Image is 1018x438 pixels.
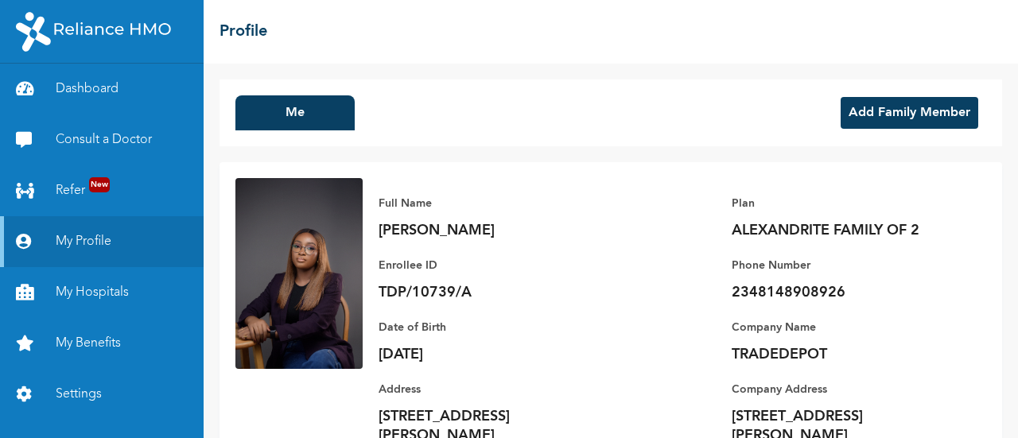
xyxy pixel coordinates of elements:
p: Company Name [732,318,954,337]
span: New [89,177,110,192]
button: Add Family Member [841,97,978,129]
p: 2348148908926 [732,283,954,302]
p: TDP/10739/A [379,283,601,302]
img: RelianceHMO's Logo [16,12,171,52]
p: Full Name [379,194,601,213]
p: Company Address [732,380,954,399]
p: Phone Number [732,256,954,275]
p: Address [379,380,601,399]
p: Date of Birth [379,318,601,337]
p: Enrollee ID [379,256,601,275]
p: [PERSON_NAME] [379,221,601,240]
button: Me [235,95,355,130]
img: Enrollee [235,178,363,369]
p: [DATE] [379,345,601,364]
p: ALEXANDRITE FAMILY OF 2 [732,221,954,240]
p: Plan [732,194,954,213]
h2: Profile [220,20,267,44]
p: TRADEDEPOT [732,345,954,364]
